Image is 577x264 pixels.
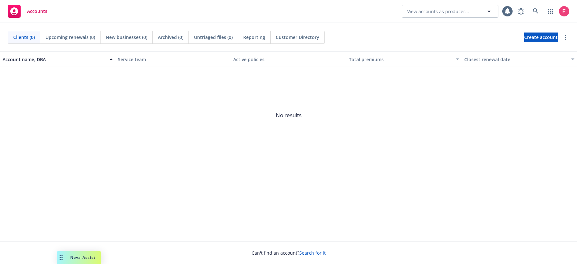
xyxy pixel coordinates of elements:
[118,56,228,63] div: Service team
[562,33,569,41] a: more
[231,52,346,67] button: Active policies
[464,56,567,63] div: Closest renewal date
[514,5,527,18] a: Report a Bug
[158,34,183,41] span: Archived (0)
[252,250,326,256] span: Can't find an account?
[57,251,101,264] button: Nova Assist
[346,52,462,67] button: Total premiums
[462,52,577,67] button: Closest renewal date
[349,56,452,63] div: Total premiums
[194,34,233,41] span: Untriaged files (0)
[3,56,106,63] div: Account name, DBA
[529,5,542,18] a: Search
[57,251,65,264] div: Drag to move
[13,34,35,41] span: Clients (0)
[233,56,343,63] div: Active policies
[45,34,95,41] span: Upcoming renewals (0)
[115,52,231,67] button: Service team
[27,9,47,14] span: Accounts
[276,34,319,41] span: Customer Directory
[106,34,147,41] span: New businesses (0)
[544,5,557,18] a: Switch app
[407,8,469,15] span: View accounts as producer...
[524,33,558,42] a: Create account
[402,5,498,18] button: View accounts as producer...
[243,34,265,41] span: Reporting
[524,31,558,43] span: Create account
[559,6,569,16] img: photo
[5,2,50,20] a: Accounts
[299,250,326,256] a: Search for it
[70,255,96,260] span: Nova Assist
